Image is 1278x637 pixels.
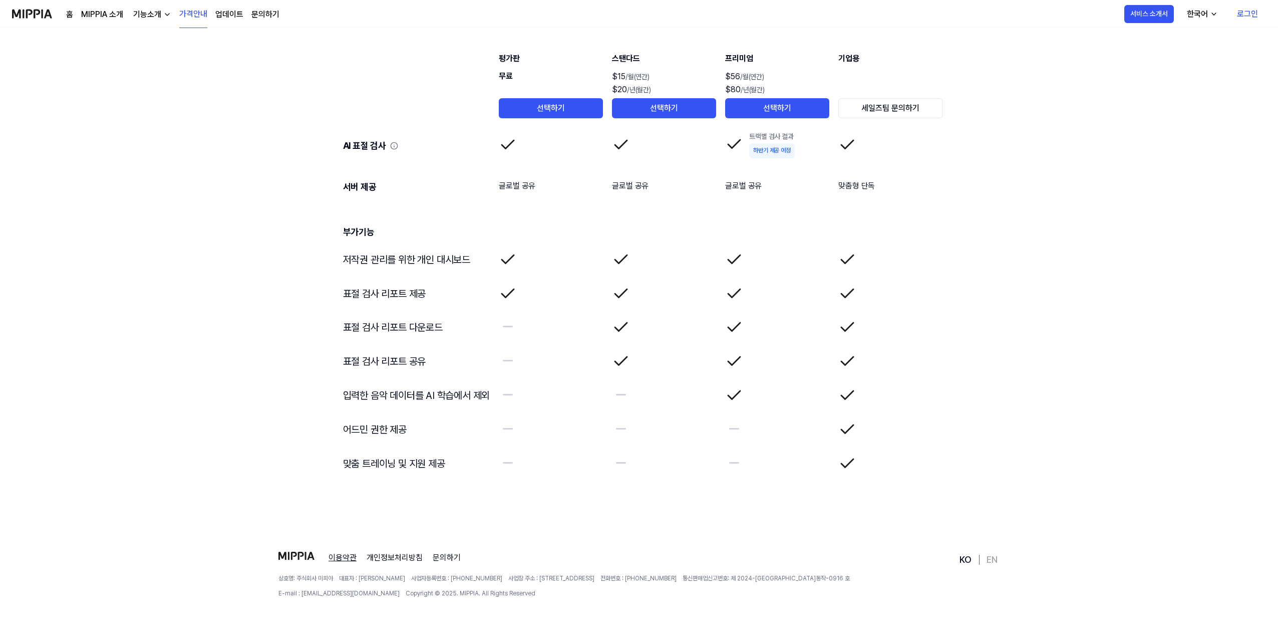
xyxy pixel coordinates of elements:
a: 개인정보처리방침 [367,552,423,564]
a: MIPPIA 소개 [81,9,123,21]
span: 사업자등록번호 : [PHONE_NUMBER] [411,574,502,583]
td: 어드민 권한 제공 [335,412,491,447]
span: 대표자 : [PERSON_NAME] [339,574,405,583]
div: 기능소개 [131,9,163,21]
span: /월(연간) [625,73,650,81]
div: $15 [612,70,716,84]
a: 가격안내 [179,1,207,28]
img: logo [278,552,314,560]
span: 상호명: 주식회사 미피아 [278,574,333,583]
a: 세일즈팀 문의하기 [838,103,942,113]
div: 한국어 [1185,8,1210,20]
a: 홈 [66,9,73,21]
td: 글로벌 공유 [725,165,830,206]
span: Copyright © 2025. MIPPIA. All Rights Reserved [406,589,535,598]
a: 문의하기 [433,552,461,564]
div: 무료 [499,70,603,98]
a: 이용약관 [329,552,357,564]
span: /월(연간) [740,73,764,81]
button: 서비스 소개서 [1124,5,1174,23]
div: AI 표절 검사 [343,136,490,155]
td: 글로벌 공유 [498,165,603,206]
div: 프리미엄 [725,52,829,65]
div: 평가판 [499,52,603,65]
button: 선택하기 [499,98,603,118]
a: EN [987,554,998,566]
span: 사업장 주소 : [STREET_ADDRESS] [508,574,594,583]
div: $80 [725,83,829,97]
td: 글로벌 공유 [611,165,717,206]
div: $56 [725,70,829,84]
button: 선택하기 [612,98,716,118]
img: down [163,11,171,19]
button: 한국어 [1179,4,1224,24]
td: 부가기능 [335,206,943,242]
div: 스탠다드 [612,52,716,65]
td: 입력한 음악 데이터를 AI 학습에서 제외 [335,378,491,412]
div: $20 [612,83,716,97]
span: E-mail : [EMAIL_ADDRESS][DOMAIN_NAME] [278,589,400,598]
div: 기업용 [838,52,942,65]
div: 트랙별 검사 결과 [749,130,795,143]
a: KO [960,554,972,566]
button: 선택하기 [725,98,829,118]
td: 맞춤 트레이닝 및 지원 제공 [335,447,491,481]
td: 표절 검사 리포트 제공 [335,277,491,311]
td: 표절 검사 리포트 다운로드 [335,311,491,345]
div: 서버 제공 [343,177,490,196]
button: 세일즈팀 문의하기 [838,98,942,118]
td: 저작권 관리를 위한 개인 대시보드 [335,243,491,277]
span: 통신판매업신고번호: 제 2024-[GEOGRAPHIC_DATA]동작-0916 호 [683,574,850,583]
div: 하반기 제공 예정 [749,143,795,158]
span: /년(월간) [741,86,765,94]
td: 표절 검사 리포트 공유 [335,344,491,378]
a: 문의하기 [251,9,279,21]
td: 맞춤형 단독 [838,165,943,206]
span: 전화번호 : [PHONE_NUMBER] [600,574,677,583]
button: 기능소개 [131,9,171,21]
a: 업데이트 [215,9,243,21]
span: /년(월간) [627,86,651,94]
